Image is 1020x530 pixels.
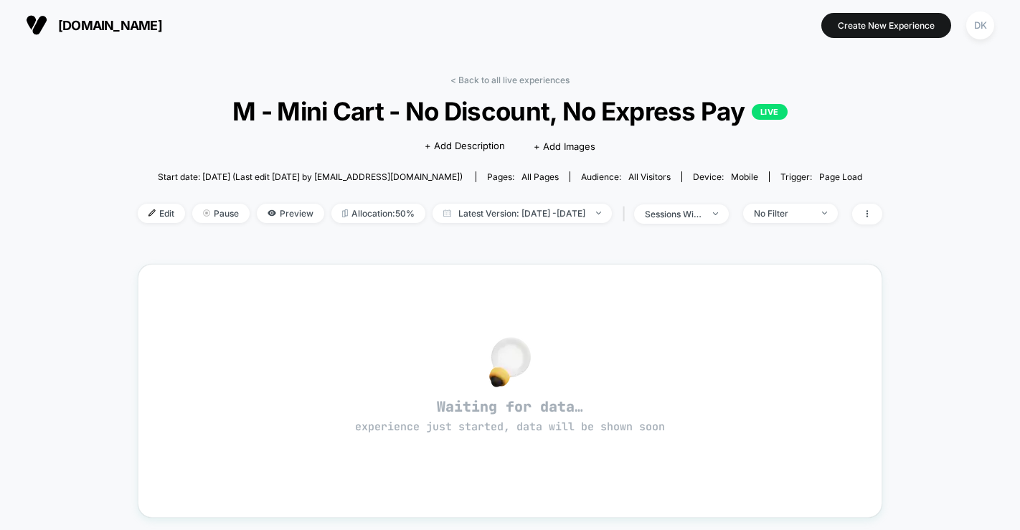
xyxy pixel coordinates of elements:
[433,204,612,223] span: Latest Version: [DATE] - [DATE]
[450,75,570,85] a: < Back to all live experiences
[581,171,671,182] div: Audience:
[645,209,702,219] div: sessions with impression
[58,18,162,33] span: [DOMAIN_NAME]
[164,397,856,435] span: Waiting for data…
[534,141,595,152] span: + Add Images
[681,171,769,182] span: Device:
[26,14,47,36] img: Visually logo
[192,204,250,223] span: Pause
[731,171,758,182] span: mobile
[331,204,425,223] span: Allocation: 50%
[138,204,185,223] span: Edit
[22,14,166,37] button: [DOMAIN_NAME]
[713,212,718,215] img: end
[158,171,463,182] span: Start date: [DATE] (Last edit [DATE] by [EMAIL_ADDRESS][DOMAIN_NAME])
[619,204,634,224] span: |
[489,337,531,387] img: no_data
[257,204,324,223] span: Preview
[819,171,862,182] span: Page Load
[966,11,994,39] div: DK
[521,171,559,182] span: all pages
[822,212,827,214] img: end
[596,212,601,214] img: end
[342,209,348,217] img: rebalance
[443,209,451,217] img: calendar
[425,139,505,153] span: + Add Description
[203,209,210,217] img: end
[175,96,845,126] span: M - Mini Cart - No Discount, No Express Pay
[754,208,811,219] div: No Filter
[962,11,998,40] button: DK
[487,171,559,182] div: Pages:
[628,171,671,182] span: All Visitors
[148,209,156,217] img: edit
[780,171,862,182] div: Trigger:
[821,13,951,38] button: Create New Experience
[355,420,665,434] span: experience just started, data will be shown soon
[752,104,788,120] p: LIVE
